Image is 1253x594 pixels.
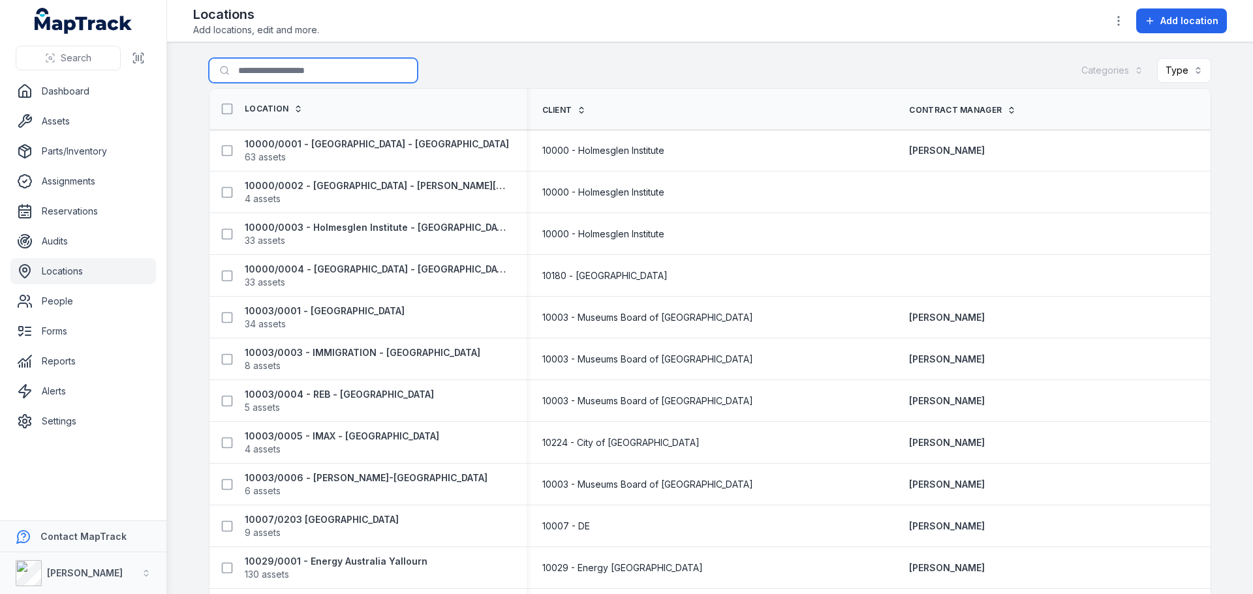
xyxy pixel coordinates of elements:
span: 10000 - Holmesglen Institute [542,144,664,157]
strong: [PERSON_NAME] [47,567,123,578]
h2: Locations [193,5,319,23]
span: 5 assets [245,401,280,414]
span: 33 assets [245,234,285,247]
a: 10003/0005 - IMAX - [GEOGRAPHIC_DATA]4 assets [245,430,439,456]
span: 34 assets [245,318,286,331]
a: [PERSON_NAME] [909,394,985,408]
a: [PERSON_NAME] [909,436,985,449]
strong: 10000/0004 - [GEOGRAPHIC_DATA] - [GEOGRAPHIC_DATA] [245,263,511,276]
a: [PERSON_NAME] [909,478,985,491]
a: Dashboard [10,78,156,104]
a: [PERSON_NAME] [909,353,985,366]
a: Settings [10,408,156,434]
a: 10003/0004 - REB - [GEOGRAPHIC_DATA]5 assets [245,388,434,414]
button: Search [16,46,121,70]
span: Add location [1160,14,1218,27]
span: 10180 - [GEOGRAPHIC_DATA] [542,269,668,282]
span: 4 assets [245,443,281,456]
a: Locations [10,258,156,284]
button: Add location [1136,8,1227,33]
a: 10000/0003 - Holmesglen Institute - [GEOGRAPHIC_DATA]33 assets [245,221,511,247]
strong: 10003/0006 - [PERSON_NAME]-[GEOGRAPHIC_DATA] [245,471,487,484]
a: 10003/0003 - IMMIGRATION - [GEOGRAPHIC_DATA]8 assets [245,346,480,372]
strong: 10003/0005 - IMAX - [GEOGRAPHIC_DATA] [245,430,439,443]
strong: 10000/0002 - [GEOGRAPHIC_DATA] - [PERSON_NAME][GEOGRAPHIC_DATA] [245,179,511,192]
a: 10000/0004 - [GEOGRAPHIC_DATA] - [GEOGRAPHIC_DATA]33 assets [245,263,511,289]
strong: 10000/0001 - [GEOGRAPHIC_DATA] - [GEOGRAPHIC_DATA] [245,138,509,151]
a: Reports [10,348,156,374]
a: Alerts [10,378,156,404]
a: 10029/0001 - Energy Australia Yallourn130 assets [245,555,427,581]
span: Contract Manager [909,105,1002,115]
a: Parts/Inventory [10,138,156,164]
a: Assignments [10,168,156,194]
a: MapTrack [35,8,132,34]
span: 63 assets [245,151,286,164]
span: 10003 - Museums Board of [GEOGRAPHIC_DATA] [542,353,753,366]
a: 10000/0001 - [GEOGRAPHIC_DATA] - [GEOGRAPHIC_DATA]63 assets [245,138,509,164]
span: Add locations, edit and more. [193,23,319,37]
strong: Contact MapTrack [40,531,127,542]
a: Reservations [10,198,156,224]
strong: 10003/0003 - IMMIGRATION - [GEOGRAPHIC_DATA] [245,346,480,359]
a: 10003/0006 - [PERSON_NAME]-[GEOGRAPHIC_DATA]6 assets [245,471,487,497]
span: 10003 - Museums Board of [GEOGRAPHIC_DATA] [542,478,753,491]
span: 10224 - City of [GEOGRAPHIC_DATA] [542,436,700,449]
a: Location [245,104,303,114]
span: 4 assets [245,192,281,205]
strong: 10007/0203 [GEOGRAPHIC_DATA] [245,513,399,526]
a: Assets [10,108,156,134]
span: 130 assets [245,568,289,581]
a: 10000/0002 - [GEOGRAPHIC_DATA] - [PERSON_NAME][GEOGRAPHIC_DATA]4 assets [245,179,511,205]
a: Contract Manager [909,105,1016,115]
a: [PERSON_NAME] [909,311,985,324]
span: Client [542,105,572,115]
span: 10000 - Holmesglen Institute [542,228,664,241]
a: [PERSON_NAME] [909,561,985,574]
span: 10000 - Holmesglen Institute [542,186,664,199]
a: 10003/0001 - [GEOGRAPHIC_DATA]34 assets [245,304,405,331]
a: People [10,288,156,314]
a: Forms [10,318,156,344]
span: 33 assets [245,276,285,289]
a: [PERSON_NAME] [909,144,985,157]
a: Client [542,105,587,115]
span: 10029 - Energy [GEOGRAPHIC_DATA] [542,561,703,574]
button: Type [1157,58,1211,83]
span: 9 assets [245,526,281,539]
span: 8 assets [245,359,281,372]
a: 10007/0203 [GEOGRAPHIC_DATA]9 assets [245,513,399,539]
strong: 10003/0004 - REB - [GEOGRAPHIC_DATA] [245,388,434,401]
span: 6 assets [245,484,281,497]
span: Location [245,104,288,114]
a: [PERSON_NAME] [909,520,985,533]
strong: 10000/0003 - Holmesglen Institute - [GEOGRAPHIC_DATA] [245,221,511,234]
span: Search [61,52,91,65]
a: Audits [10,228,156,254]
span: 10007 - DE [542,520,590,533]
span: 10003 - Museums Board of [GEOGRAPHIC_DATA] [542,311,753,324]
strong: 10029/0001 - Energy Australia Yallourn [245,555,427,568]
span: 10003 - Museums Board of [GEOGRAPHIC_DATA] [542,394,753,408]
strong: 10003/0001 - [GEOGRAPHIC_DATA] [245,304,405,318]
